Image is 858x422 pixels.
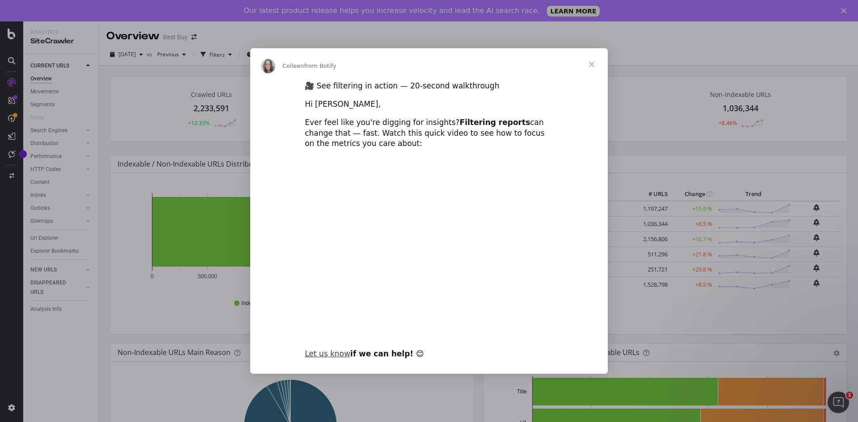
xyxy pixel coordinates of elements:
img: Profile image for Colleen [261,59,275,73]
b: Filtering reports [460,118,530,127]
div: 🎥 See filtering in action — 20-second walkthrough [305,81,553,92]
div: Close [841,8,850,13]
span: Close [576,48,608,80]
a: LEARN MORE [547,6,600,17]
video: Play video [243,157,615,343]
b: if we can help! 😊 [305,349,424,358]
span: from Botify [304,63,336,69]
div: Ever feel like you're digging for insights? can change that — fast. Watch this quick video to see... [305,117,553,149]
span: Colleen [282,63,304,69]
div: Hi [PERSON_NAME], [305,99,553,110]
a: Let us know [305,349,350,358]
div: Our latest product release helps you increase velocity and lead the AI search race. [244,6,540,15]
